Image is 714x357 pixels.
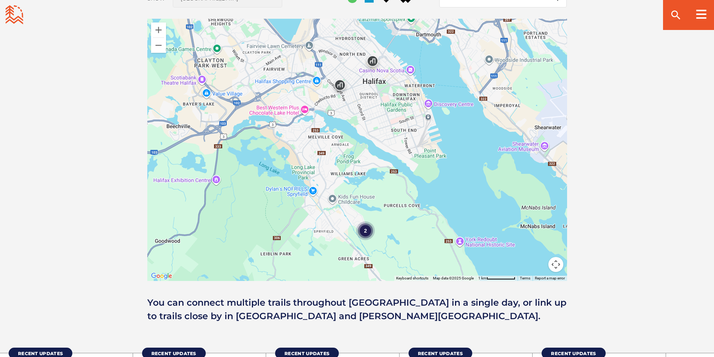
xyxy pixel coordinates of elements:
[535,276,565,280] a: Report a map error
[478,276,486,280] span: 1 km
[147,296,567,323] p: You can connect multiple trails throughout [GEOGRAPHIC_DATA] in a single day, or link up to trail...
[520,276,530,280] a: Terms (opens in new tab)
[149,271,174,281] a: Open this area in Google Maps (opens a new window)
[551,351,596,356] span: Recent Updates
[151,38,166,53] button: Zoom out
[476,276,518,281] button: Map Scale: 1 km per 73 pixels
[151,22,166,37] button: Zoom in
[356,221,375,240] div: 2
[284,351,329,356] span: Recent Updates
[396,276,428,281] button: Keyboard shortcuts
[149,271,174,281] img: Google
[548,257,563,272] button: Map camera controls
[151,351,196,356] span: Recent Updates
[18,351,63,356] span: Recent Updates
[670,9,682,21] ion-icon: search
[418,351,463,356] span: Recent Updates
[433,276,474,280] span: Map data ©2025 Google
